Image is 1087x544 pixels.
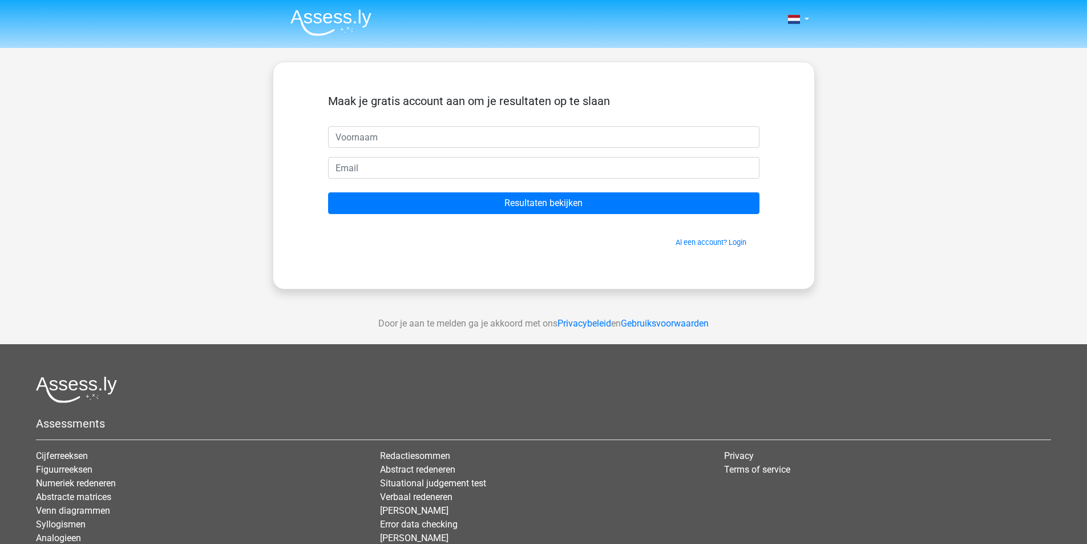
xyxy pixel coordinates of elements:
[380,491,452,502] a: Verbaal redeneren
[724,450,754,461] a: Privacy
[36,376,117,403] img: Assessly logo
[36,505,110,516] a: Venn diagrammen
[328,192,759,214] input: Resultaten bekijken
[380,519,458,530] a: Error data checking
[290,9,371,36] img: Assessly
[380,478,486,489] a: Situational judgement test
[36,491,111,502] a: Abstracte matrices
[724,464,790,475] a: Terms of service
[380,533,448,543] a: [PERSON_NAME]
[380,505,448,516] a: [PERSON_NAME]
[557,318,611,329] a: Privacybeleid
[328,94,759,108] h5: Maak je gratis account aan om je resultaten op te slaan
[621,318,709,329] a: Gebruiksvoorwaarden
[36,519,86,530] a: Syllogismen
[380,464,455,475] a: Abstract redeneren
[328,126,759,148] input: Voornaam
[36,464,92,475] a: Figuurreeksen
[36,417,1051,430] h5: Assessments
[380,450,450,461] a: Redactiesommen
[36,478,116,489] a: Numeriek redeneren
[328,157,759,179] input: Email
[36,450,88,461] a: Cijferreeksen
[36,533,81,543] a: Analogieen
[676,238,746,247] a: Al een account? Login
